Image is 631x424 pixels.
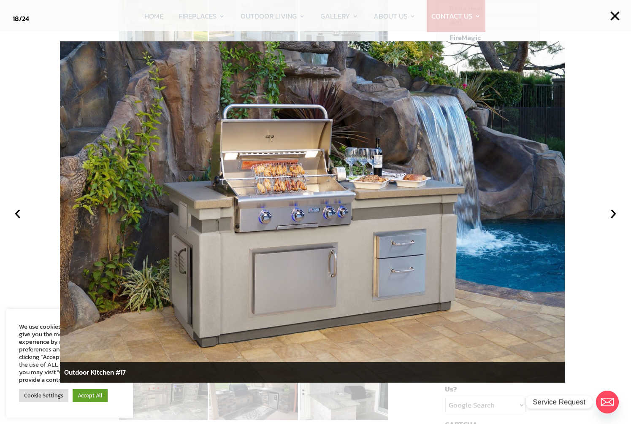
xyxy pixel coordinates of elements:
a: Email [596,391,619,413]
div: Outdoor Kitchen #17 [60,362,565,383]
a: Cookie Settings [19,389,68,402]
button: › [604,203,623,221]
button: ‹ [8,203,27,221]
a: Accept All [73,389,108,402]
span: 18 [13,14,19,24]
span: 24 [22,14,29,24]
div: We use cookies on our website to give you the most relevant experience by remembering your prefer... [19,323,120,383]
button: × [606,7,624,25]
img: outdoorkitchenjaxAOG1-scaled.jpeg [60,41,565,382]
div: / [13,13,29,25]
